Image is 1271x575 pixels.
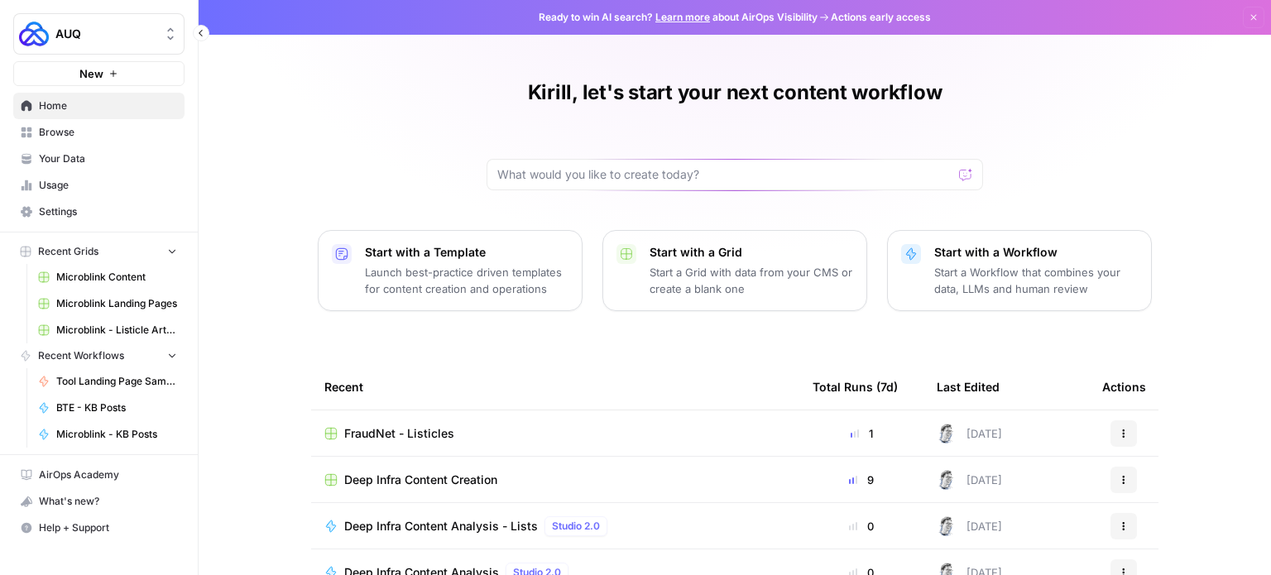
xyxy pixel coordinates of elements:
[813,472,910,488] div: 9
[13,146,185,172] a: Your Data
[31,395,185,421] a: BTE - KB Posts
[344,425,454,442] span: FraudNet - Listicles
[813,425,910,442] div: 1
[13,239,185,264] button: Recent Grids
[38,244,98,259] span: Recent Grids
[324,516,786,536] a: Deep Infra Content Analysis - ListsStudio 2.0
[324,364,786,410] div: Recent
[497,166,952,183] input: What would you like to create today?
[937,424,957,443] img: 28dbpmxwbe1lgts1kkshuof3rm4g
[344,472,497,488] span: Deep Infra Content Creation
[528,79,942,106] h1: Kirill, let's start your next content workflow
[813,364,898,410] div: Total Runs (7d)
[934,264,1138,297] p: Start a Workflow that combines your data, LLMs and human review
[1102,364,1146,410] div: Actions
[56,400,177,415] span: BTE - KB Posts
[39,151,177,166] span: Your Data
[813,518,910,534] div: 0
[602,230,867,311] button: Start with a GridStart a Grid with data from your CMS or create a blank one
[937,470,1002,490] div: [DATE]
[831,10,931,25] span: Actions early access
[13,172,185,199] a: Usage
[13,93,185,119] a: Home
[13,13,185,55] button: Workspace: AUQ
[13,119,185,146] a: Browse
[318,230,583,311] button: Start with a TemplateLaunch best-practice driven templates for content creation and operations
[324,472,786,488] a: Deep Infra Content Creation
[13,488,185,515] button: What's new?
[39,178,177,193] span: Usage
[937,364,1000,410] div: Last Edited
[552,519,600,534] span: Studio 2.0
[56,270,177,285] span: Microblink Content
[31,317,185,343] a: Microblink - Listicle Article Grid
[937,424,1002,443] div: [DATE]
[39,204,177,219] span: Settings
[31,368,185,395] a: Tool Landing Page Sample - AB
[38,348,124,363] span: Recent Workflows
[887,230,1152,311] button: Start with a WorkflowStart a Workflow that combines your data, LLMs and human review
[55,26,156,42] span: AUQ
[324,425,786,442] a: FraudNet - Listicles
[13,343,185,368] button: Recent Workflows
[56,323,177,338] span: Microblink - Listicle Article Grid
[344,518,538,534] span: Deep Infra Content Analysis - Lists
[934,244,1138,261] p: Start with a Workflow
[937,516,957,536] img: 28dbpmxwbe1lgts1kkshuof3rm4g
[79,65,103,82] span: New
[13,462,185,488] a: AirOps Academy
[39,520,177,535] span: Help + Support
[56,296,177,311] span: Microblink Landing Pages
[650,244,853,261] p: Start with a Grid
[14,489,184,514] div: What's new?
[19,19,49,49] img: AUQ Logo
[31,264,185,290] a: Microblink Content
[39,467,177,482] span: AirOps Academy
[13,515,185,541] button: Help + Support
[56,427,177,442] span: Microblink - KB Posts
[365,264,568,297] p: Launch best-practice driven templates for content creation and operations
[31,290,185,317] a: Microblink Landing Pages
[39,125,177,140] span: Browse
[650,264,853,297] p: Start a Grid with data from your CMS or create a blank one
[365,244,568,261] p: Start with a Template
[31,421,185,448] a: Microblink - KB Posts
[655,11,710,23] a: Learn more
[13,61,185,86] button: New
[56,374,177,389] span: Tool Landing Page Sample - AB
[13,199,185,225] a: Settings
[937,470,957,490] img: 28dbpmxwbe1lgts1kkshuof3rm4g
[539,10,818,25] span: Ready to win AI search? about AirOps Visibility
[39,98,177,113] span: Home
[937,516,1002,536] div: [DATE]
